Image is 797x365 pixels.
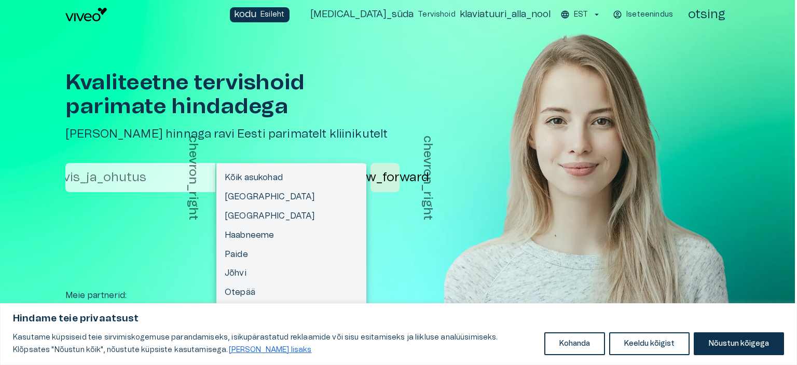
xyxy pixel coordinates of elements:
[229,346,312,354] font: [PERSON_NAME] lisaks
[13,334,498,354] font: Kasutame küpsiseid teie sirvimiskogemuse parandamiseks, isikupärastatud reklaamide või sisu esita...
[13,314,139,323] font: Hindame teie privaatsust
[225,173,283,182] font: Kõik asukohad
[544,332,605,355] button: Kohanda
[559,340,590,347] font: Kohanda
[228,346,312,354] a: Loe lisaks
[225,269,246,277] font: Jõhvi
[225,288,255,296] font: Otepää
[709,340,769,347] font: Nõustun kõigega
[314,346,315,354] a: Loe lisaks
[624,340,675,347] font: Keeldu kõigist
[225,231,274,239] font: Haabneeme
[694,332,784,355] button: Nõustun kõigega
[225,250,248,258] font: Paide
[225,212,315,220] font: [GEOGRAPHIC_DATA]
[609,332,690,355] button: Keeldu kõigist
[57,8,68,17] font: Abi
[225,193,315,201] font: [GEOGRAPHIC_DATA]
